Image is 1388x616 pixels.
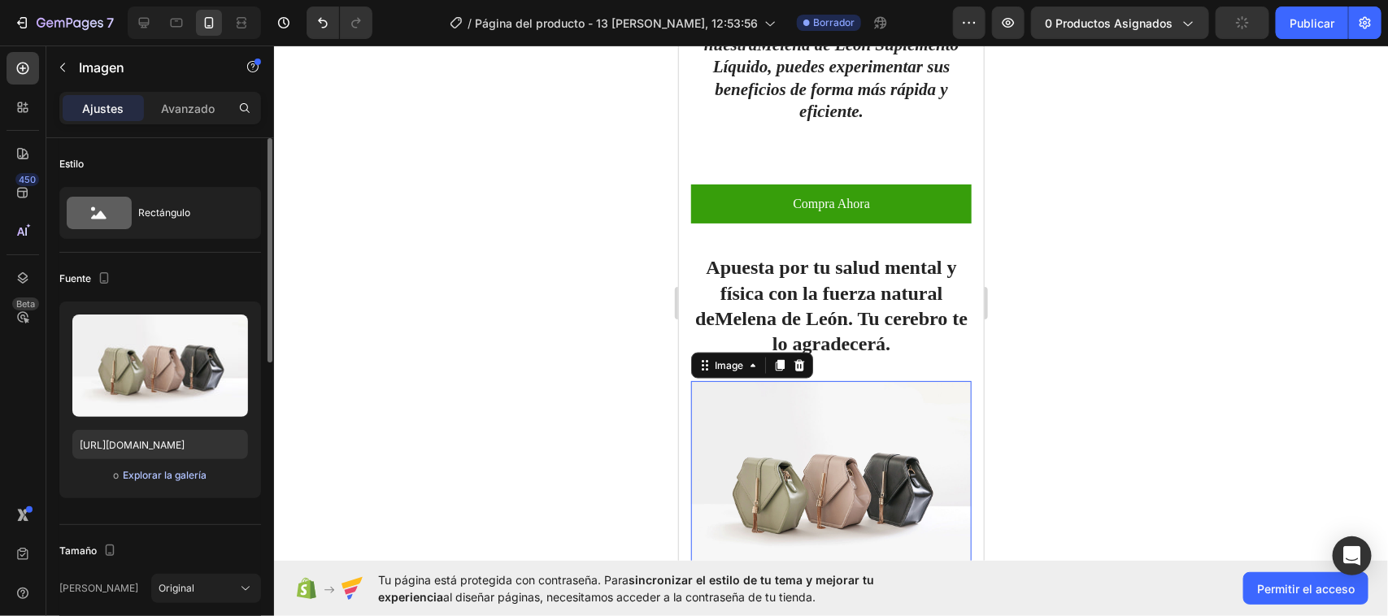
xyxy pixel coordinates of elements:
font: Imagen [79,59,124,76]
font: 0 productos asignados [1045,16,1173,30]
font: [PERSON_NAME] [59,582,138,594]
font: Estilo [59,158,84,170]
font: Beta [16,298,35,310]
button: 0 productos asignados [1031,7,1209,39]
button: Explorar la galería [122,467,207,484]
input: https://ejemplo.com/imagen.jpg [72,430,248,459]
div: Deshacer/Rehacer [307,7,372,39]
font: Tu página está protegida con contraseña. Para [378,573,629,587]
font: 450 [19,174,36,185]
font: Explorar la galería [123,469,207,481]
font: Página del producto - 13 [PERSON_NAME], 12:53:56 [475,16,758,30]
font: al diseñar páginas, necesitamos acceder a la contraseña de tu tienda. [443,590,816,604]
font: Ajustes [83,102,124,115]
font: Fuente [59,272,91,284]
font: Borrador [813,16,855,28]
font: Avanzado [161,102,215,115]
button: Publicar [1276,7,1348,39]
button: 7 [7,7,121,39]
font: / [468,16,472,30]
font: Tamaño [59,544,97,557]
img: image_demo.jpg [12,336,293,546]
p: Imagen [79,58,217,77]
font: Publicar [1290,16,1334,30]
img: imagen de vista previa [72,315,248,417]
font: Permitir el acceso [1257,582,1355,596]
font: Rectángulo [138,206,190,219]
font: o [113,469,119,481]
font: 7 [107,15,114,31]
button: Permitir el acceso [1243,572,1368,605]
div: Abrir Intercom Messenger [1333,536,1372,575]
div: Image [33,313,67,328]
iframe: Área de diseño [679,46,984,561]
button: Original [151,574,261,603]
font: Original [159,582,194,594]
